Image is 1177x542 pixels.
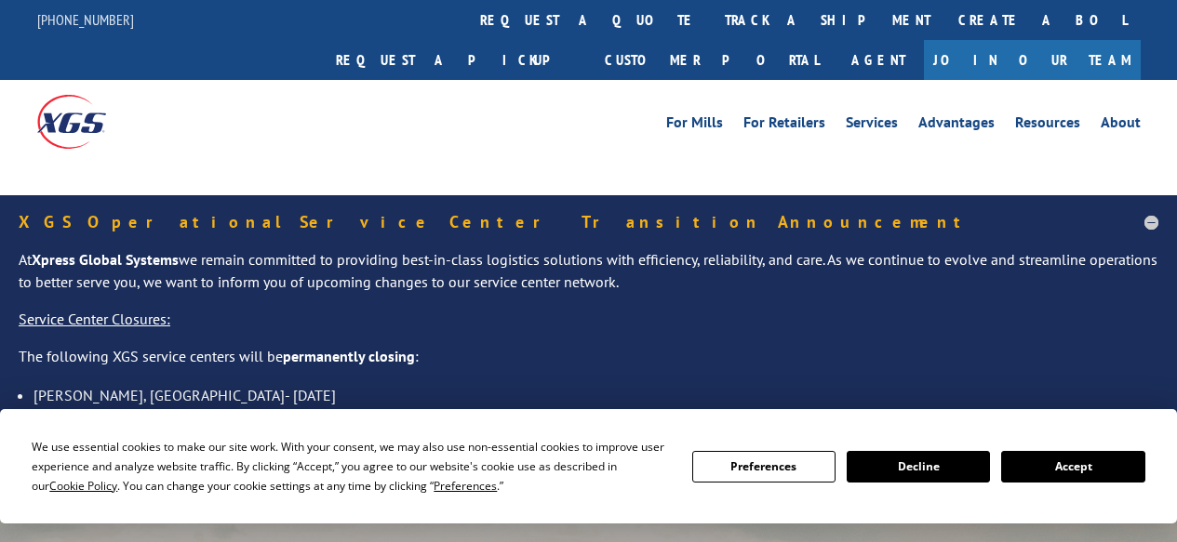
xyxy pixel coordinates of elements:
u: Service Center Closures: [19,310,170,328]
a: Request a pickup [322,40,591,80]
li: [GEOGRAPHIC_DATA], [GEOGRAPHIC_DATA]- [DATE] [33,407,1158,431]
div: We use essential cookies to make our site work. With your consent, we may also use non-essential ... [32,437,669,496]
button: Accept [1001,451,1144,483]
button: Decline [847,451,990,483]
a: [PHONE_NUMBER] [37,10,134,29]
a: Agent [833,40,924,80]
li: [PERSON_NAME], [GEOGRAPHIC_DATA]- [DATE] [33,383,1158,407]
a: Services [846,115,898,136]
p: At we remain committed to providing best-in-class logistics solutions with efficiency, reliabilit... [19,249,1158,309]
a: Join Our Team [924,40,1141,80]
h5: XGS Operational Service Center Transition Announcement [19,214,1158,231]
a: For Mills [666,115,723,136]
a: For Retailers [743,115,825,136]
a: Customer Portal [591,40,833,80]
strong: permanently closing [283,347,415,365]
a: About [1101,115,1141,136]
span: Preferences [434,478,497,494]
a: Resources [1015,115,1080,136]
button: Preferences [692,451,836,483]
span: Cookie Policy [49,478,117,494]
a: Advantages [918,115,995,136]
strong: Xpress Global Systems [32,250,179,269]
p: The following XGS service centers will be : [19,346,1158,383]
